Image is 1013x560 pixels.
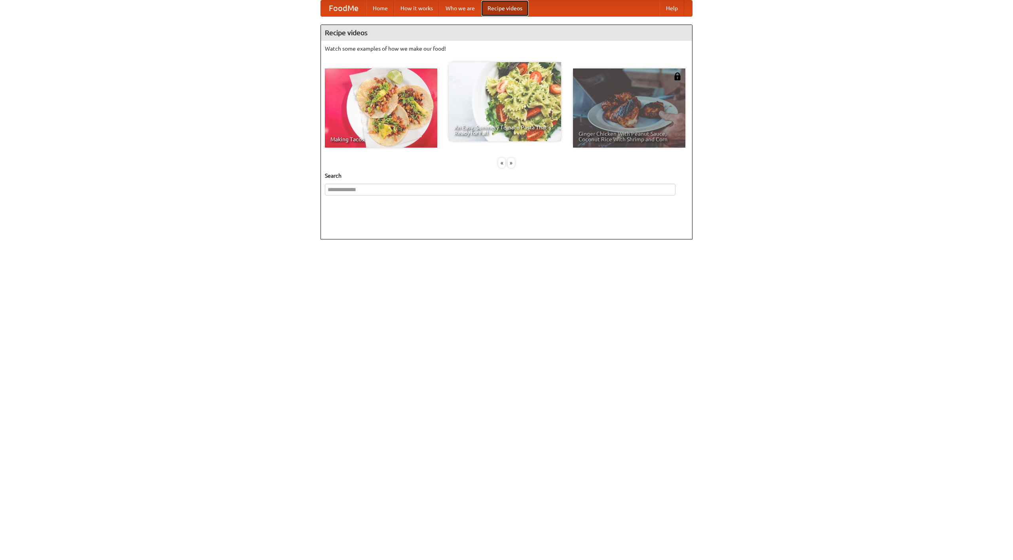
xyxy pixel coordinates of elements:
span: An Easy, Summery Tomato Pasta That's Ready for Fall [454,125,556,136]
span: Making Tacos [330,137,432,142]
img: 483408.png [673,72,681,80]
a: FoodMe [321,0,366,16]
a: How it works [394,0,439,16]
h4: Recipe videos [321,25,692,41]
a: Making Tacos [325,68,437,148]
h5: Search [325,172,688,180]
div: « [498,158,505,168]
a: Home [366,0,394,16]
div: » [508,158,515,168]
a: Help [660,0,684,16]
a: Who we are [439,0,481,16]
a: Recipe videos [481,0,529,16]
a: An Easy, Summery Tomato Pasta That's Ready for Fall [449,62,561,141]
p: Watch some examples of how we make our food! [325,45,688,53]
